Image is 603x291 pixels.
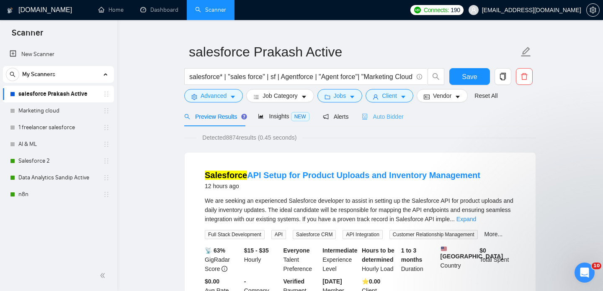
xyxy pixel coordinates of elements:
[103,191,110,198] span: holder
[205,197,513,222] span: We are seeking an experienced Salesforce developer to assist in setting up the Salesforce API for...
[362,247,394,263] b: Hours to be determined
[203,246,242,273] div: GigRadar Score
[450,216,455,222] span: ...
[317,89,363,102] button: folderJobscaret-down
[246,89,314,102] button: barsJob Categorycaret-down
[103,107,110,114] span: holder
[18,136,98,153] a: AI & ML
[184,114,190,120] span: search
[382,91,397,100] span: Client
[362,278,380,285] b: ⭐️ 0.00
[322,247,357,254] b: Intermediate
[495,68,511,85] button: copy
[6,71,19,77] span: search
[3,46,114,63] li: New Scanner
[462,71,477,82] span: Save
[441,246,447,252] img: 🇺🇸
[189,41,519,62] input: Scanner name...
[3,66,114,203] li: My Scanners
[18,86,98,102] a: salesforce Prakash Active
[258,113,309,120] span: Insights
[349,94,355,100] span: caret-down
[433,91,451,100] span: Vendor
[428,68,444,85] button: search
[7,4,13,17] img: logo
[428,73,444,80] span: search
[244,278,246,285] b: -
[373,94,379,100] span: user
[399,246,439,273] div: Duration
[283,247,310,254] b: Everyone
[521,46,531,57] span: edit
[103,124,110,131] span: holder
[325,94,330,100] span: folder
[586,3,600,17] button: setting
[184,89,243,102] button: settingAdvancedcaret-down
[441,246,503,260] b: [GEOGRAPHIC_DATA]
[479,247,486,254] b: $ 0
[575,263,595,283] iframe: Intercom live chat
[5,27,50,44] span: Scanner
[18,102,98,119] a: Marketing cloud
[191,94,197,100] span: setting
[18,153,98,169] a: Salesforce 2
[103,141,110,148] span: holder
[253,94,259,100] span: bars
[196,133,302,142] span: Detected 8874 results (0.45 seconds)
[230,94,236,100] span: caret-down
[103,91,110,97] span: holder
[291,112,309,121] span: NEW
[258,113,264,119] span: area-chart
[323,113,349,120] span: Alerts
[22,66,55,83] span: My Scanners
[18,186,98,203] a: n8n
[282,246,321,273] div: Talent Preference
[587,7,599,13] span: setting
[205,196,515,224] div: We are seeking an experienced Salesforce developer to assist in setting up the Salesforce API for...
[401,247,423,263] b: 1 to 3 months
[195,6,226,13] a: searchScanner
[222,266,227,272] span: info-circle
[189,71,413,82] input: Search Freelance Jobs...
[184,113,245,120] span: Preview Results
[449,68,490,85] button: Save
[366,89,413,102] button: userClientcaret-down
[100,271,108,280] span: double-left
[389,230,478,239] span: Customer Relationship Management
[140,6,178,13] a: dashboardDashboard
[400,94,406,100] span: caret-down
[205,171,247,180] mark: Salesforce
[205,181,480,191] div: 12 hours ago
[205,171,480,180] a: SalesforceAPI Setup for Product Uploads and Inventory Management
[478,246,517,273] div: Total Spent
[456,216,476,222] a: Expand
[6,68,19,81] button: search
[18,119,98,136] a: 1 freelancer salesforce
[10,46,107,63] a: New Scanner
[323,114,329,120] span: notification
[417,74,422,79] span: info-circle
[244,247,269,254] b: $15 - $35
[263,91,297,100] span: Job Category
[205,247,225,254] b: 📡 63%
[484,231,503,237] a: More...
[98,6,124,13] a: homeHome
[417,89,468,102] button: idcardVendorcaret-down
[201,91,227,100] span: Advanced
[516,73,532,80] span: delete
[301,94,307,100] span: caret-down
[103,158,110,164] span: holder
[414,7,421,13] img: upwork-logo.png
[240,113,248,120] div: Tooltip anchor
[271,230,286,239] span: API
[474,91,497,100] a: Reset All
[293,230,336,239] span: Salesforce CRM
[362,113,403,120] span: Auto Bidder
[343,230,382,239] span: API Integration
[424,5,449,15] span: Connects:
[592,263,601,269] span: 10
[360,246,399,273] div: Hourly Load
[205,230,265,239] span: Full Stack Development
[18,169,98,186] a: Data Analytics Sandip Active
[205,278,219,285] b: $0.00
